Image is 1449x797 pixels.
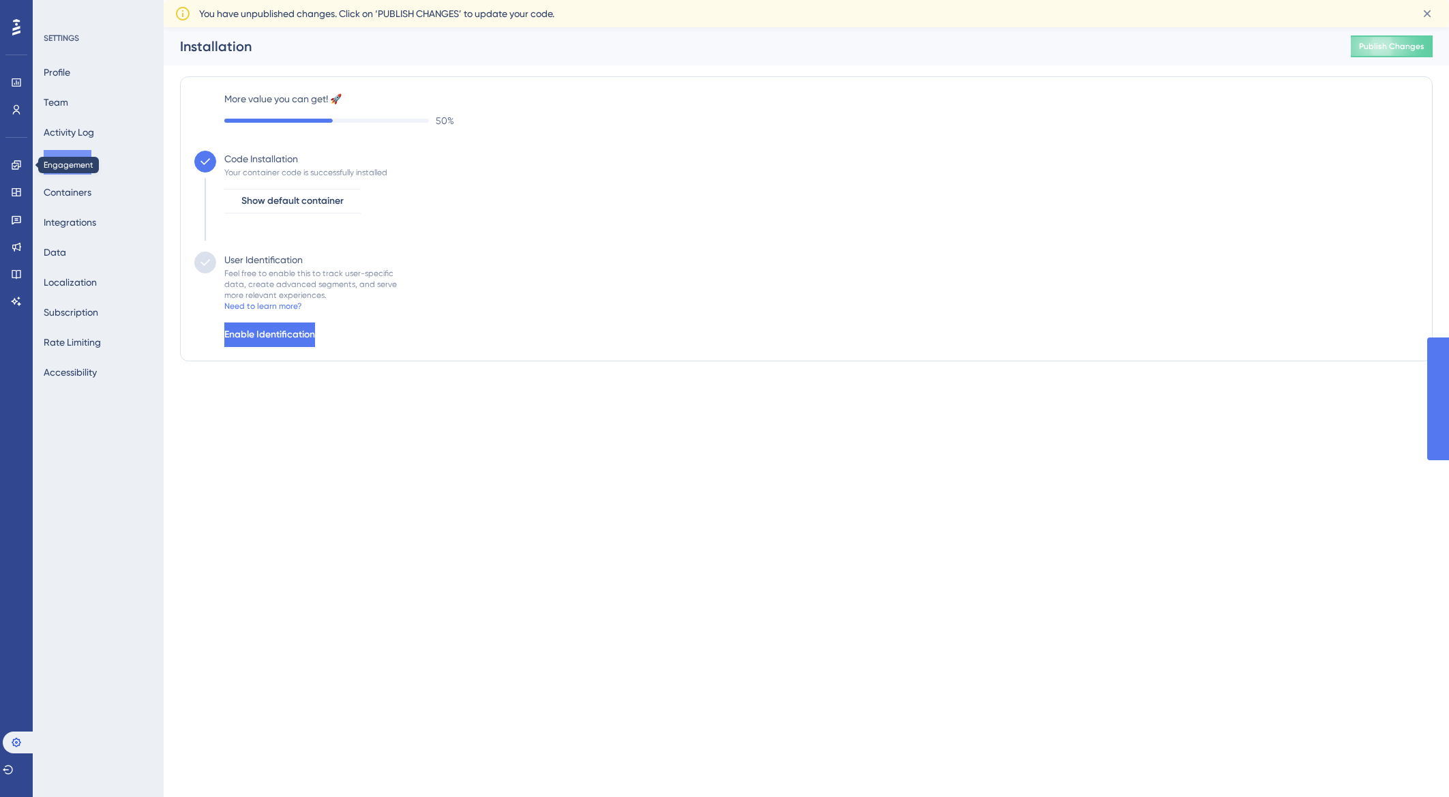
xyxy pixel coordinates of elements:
[241,193,344,209] span: Show default container
[224,151,298,167] div: Code Installation
[44,150,91,175] button: Installation
[44,210,96,235] button: Integrations
[1351,35,1433,57] button: Publish Changes
[1359,41,1424,52] span: Publish Changes
[224,301,301,312] div: Need to learn more?
[224,252,303,268] div: User Identification
[224,167,387,178] div: Your container code is successfully installed
[44,360,97,385] button: Accessibility
[224,189,361,213] button: Show default container
[224,268,397,301] div: Feel free to enable this to track user-specific data, create advanced segments, and serve more re...
[44,60,70,85] button: Profile
[199,5,554,22] span: You have unpublished changes. Click on ‘PUBLISH CHANGES’ to update your code.
[44,120,94,145] button: Activity Log
[180,37,1317,56] div: Installation
[44,90,68,115] button: Team
[44,33,154,44] div: SETTINGS
[224,91,1418,107] label: More value you can get! 🚀
[224,327,315,343] span: Enable Identification
[44,300,98,325] button: Subscription
[436,112,454,129] span: 50 %
[44,240,66,265] button: Data
[224,322,315,347] button: Enable Identification
[44,180,91,205] button: Containers
[1392,743,1433,784] iframe: UserGuiding AI Assistant Launcher
[44,270,97,295] button: Localization
[44,330,101,355] button: Rate Limiting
